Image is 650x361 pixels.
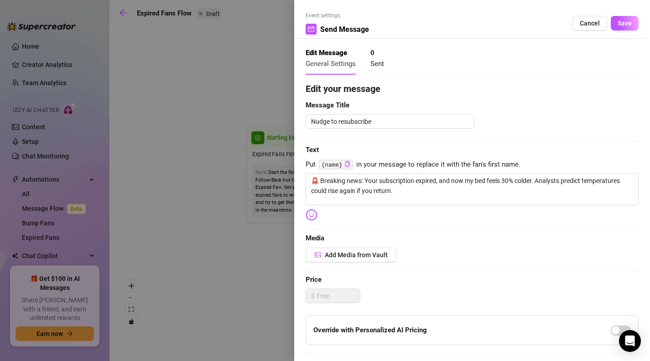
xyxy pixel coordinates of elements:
[306,114,474,129] textarea: Nudge to resubscribe
[618,20,632,27] span: Save
[370,49,374,57] strong: 0
[306,60,356,68] span: General Settings
[580,20,600,27] span: Cancel
[344,161,350,168] button: Click to Copy
[344,161,350,167] span: copy
[370,60,384,68] span: Sent
[325,251,388,259] span: Add Media from Vault
[306,209,317,221] img: svg%3e
[306,49,347,57] strong: Edit Message
[306,275,322,284] strong: Price
[320,24,369,35] span: Send Message
[572,16,607,31] button: Cancel
[306,146,319,154] strong: Text
[306,11,369,20] span: Event settings
[619,330,641,352] div: Open Intercom Messenger
[306,83,380,94] strong: Edit your message
[306,159,639,170] span: Put in your message to replace it with the fan's first name.
[319,160,353,169] code: {name}
[306,234,324,242] strong: Media
[315,252,321,258] span: picture
[306,101,349,109] strong: Message Title
[306,248,397,262] button: Add Media from Vault
[308,26,314,32] span: mail
[313,326,427,334] strong: Override with Personalized AI Pricing
[306,173,639,205] textarea: 🚨 Breaking news: Your subscription expired, and now my bed feels 30% colder. Analysts predict tem...
[317,289,360,303] input: Free
[611,16,639,31] button: Save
